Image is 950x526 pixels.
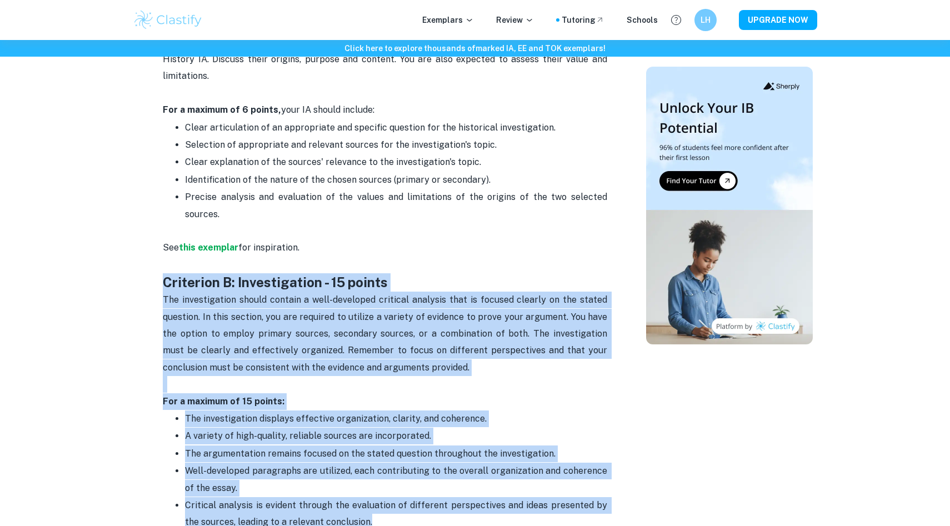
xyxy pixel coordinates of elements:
[185,465,609,493] span: Well-developed paragraphs are utilized, each contributing to the overall organization and coheren...
[133,9,203,31] img: Clastify logo
[185,174,491,185] span: Identification of the nature of the chosen sources (primary or secondary).
[185,139,497,150] span: Selection of appropriate and relevant sources for the investigation's topic.
[163,104,374,115] span: your IA should include:
[238,242,299,253] span: for inspiration.
[185,430,431,441] span: A variety of high-quality, reliable sources are incorporated.
[667,11,686,29] button: Help and Feedback
[185,413,487,424] span: The investigation displays effective organization, clarity, and coherence.
[163,294,609,373] span: The investigation should contain a well-developed critical analysis that is focused clearly on th...
[2,42,948,54] h6: Click here to explore thousands of marked IA, EE and TOK exemplars !
[496,14,534,26] p: Review
[185,122,556,133] span: Clear articulation of an appropriate and specific question for the historical investigation.
[185,448,556,459] span: The argumentation remains focused on the stated question throughout the investigation.
[163,274,388,290] strong: Criterion B: Investigation - 15 points
[163,104,281,115] strong: For a maximum of 6 points,
[627,14,658,26] a: Schools
[185,192,609,219] span: Precise analysis and evaluation of the values and limitations of the origins of the two selected ...
[699,14,712,26] h6: LH
[179,242,238,253] a: this exemplar
[646,67,813,344] img: Thumbnail
[163,242,179,253] span: See
[694,9,717,31] button: LH
[185,157,481,167] span: Clear explanation of the sources' relevance to the investigation's topic.
[739,10,817,30] button: UPGRADE NOW
[163,396,284,407] strong: For a maximum of 15 points:
[422,14,474,26] p: Exemplars
[562,14,604,26] a: Tutoring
